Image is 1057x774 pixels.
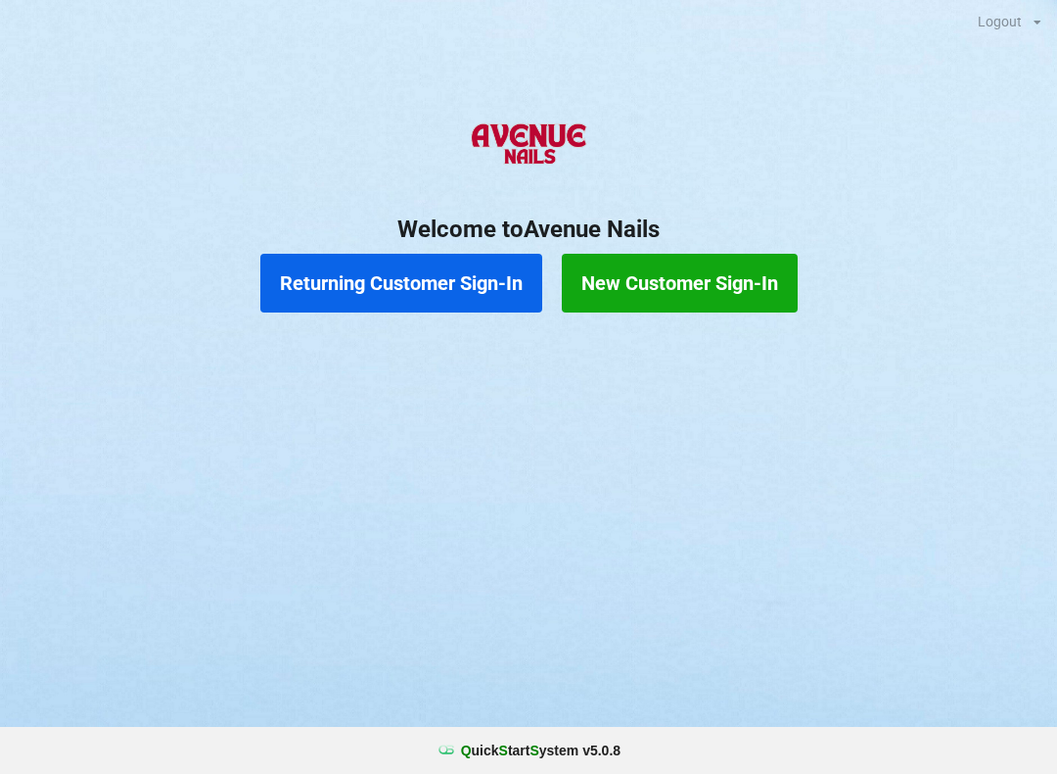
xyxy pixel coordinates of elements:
[463,107,593,185] img: AvenueNails-Logo.png
[437,741,456,760] img: favicon.ico
[978,15,1022,28] div: Logout
[461,743,472,758] span: Q
[260,254,542,313] button: Returning Customer Sign-In
[499,743,508,758] span: S
[461,741,620,760] b: uick tart ystem v 5.0.8
[529,743,538,758] span: S
[562,254,798,313] button: New Customer Sign-In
